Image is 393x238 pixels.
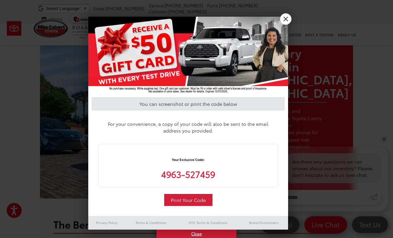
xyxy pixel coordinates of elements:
[105,168,271,180] span: 4963-527459
[88,17,288,94] img: 55838_top_625864.jpg
[164,194,212,206] a: Print Your Code
[105,151,271,168] h2: Your Exclusive Code:
[239,219,288,227] a: Brand Disclaimers
[126,219,177,227] a: Terms & Conditions
[88,219,126,227] a: Privacy Policy
[177,219,239,227] a: SMS Terms & Conditions
[92,97,285,110] div: You can screenshot or print the code below
[98,117,278,137] div: For your convenience, a copy of your code will also be sent to the email address you provided.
